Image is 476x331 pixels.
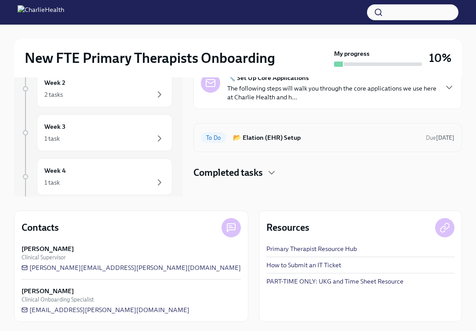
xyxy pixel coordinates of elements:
[429,50,451,66] h3: 10%
[22,263,241,272] a: [PERSON_NAME][EMAIL_ADDRESS][PERSON_NAME][DOMAIN_NAME]
[227,73,309,82] strong: 🔧 Set Up Core Applications
[25,49,275,67] h2: New FTE Primary Therapists Onboarding
[266,244,357,253] a: Primary Therapist Resource Hub
[201,135,226,141] span: To Do
[193,166,462,179] div: Completed tasks
[21,70,172,107] a: Week 22 tasks
[436,135,454,141] strong: [DATE]
[201,131,454,145] a: To Do📂 Elation (EHR) SetupDue[DATE]
[22,287,74,295] strong: [PERSON_NAME]
[18,5,64,19] img: CharlieHealth
[21,114,172,151] a: Week 31 task
[193,166,263,179] h4: Completed tasks
[44,90,63,99] div: 2 tasks
[22,221,59,234] h4: Contacts
[266,277,403,286] a: PART-TIME ONLY: UKG and Time Sheet Resource
[21,158,172,195] a: Week 41 task
[22,244,74,253] strong: [PERSON_NAME]
[22,295,94,304] span: Clinical Onboarding Specialist
[22,306,189,314] a: [EMAIL_ADDRESS][PERSON_NAME][DOMAIN_NAME]
[426,135,454,141] span: Due
[227,84,437,102] p: The following steps will walk you through the core applications we use here at Charlie Health and...
[22,253,66,262] span: Clinical Supervisor
[266,221,309,234] h4: Resources
[426,134,454,142] span: October 10th, 2025 10:00
[266,261,341,269] a: How to Submit an IT Ticket
[44,78,65,87] h6: Week 2
[233,133,419,142] h6: 📂 Elation (EHR) Setup
[334,49,370,58] strong: My progress
[44,134,60,143] div: 1 task
[44,122,65,131] h6: Week 3
[44,166,66,175] h6: Week 4
[44,178,60,187] div: 1 task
